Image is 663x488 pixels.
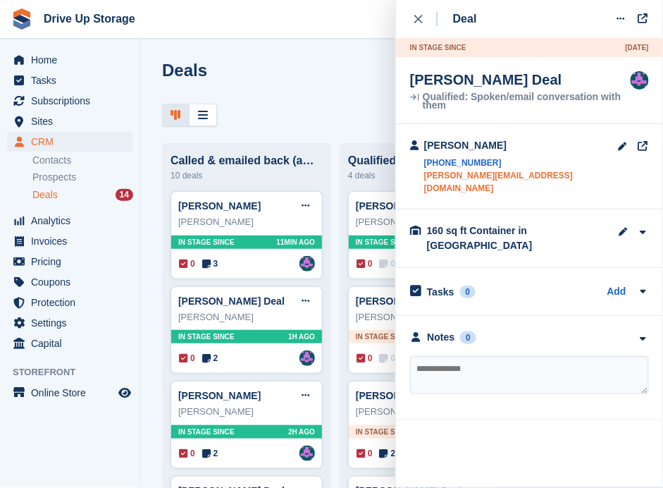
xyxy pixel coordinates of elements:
span: 0 [357,257,373,270]
span: In stage since [356,331,412,342]
a: Deals 14 [32,188,133,202]
span: Deals [32,188,58,202]
span: 2 [202,352,218,365]
span: Capital [31,334,116,353]
div: 10 deals [171,167,323,184]
a: menu [7,272,133,292]
span: Prospects [32,171,76,184]
a: menu [7,313,133,333]
div: Qualified: Spoken/email conversation with them [348,154,500,167]
a: menu [7,50,133,70]
img: Andy [299,256,315,272]
span: 2H AGO [288,427,315,437]
a: [PERSON_NAME] Deal [356,390,462,401]
span: [DATE] [626,42,649,53]
a: menu [7,252,133,272]
h1: Deals [162,61,207,80]
h2: Tasks [427,286,454,298]
span: In stage since [410,42,466,53]
span: Coupons [31,272,116,292]
span: In stage since [356,427,412,437]
span: Sites [31,111,116,131]
a: Drive Up Storage [38,7,141,30]
a: menu [7,111,133,131]
a: [PERSON_NAME] Deal [178,295,285,307]
span: 0 [179,257,195,270]
span: In stage since [178,427,235,437]
span: 1H AGO [288,331,315,342]
div: 160 sq ft Container in [GEOGRAPHIC_DATA] [427,224,568,253]
span: 3 [202,257,218,270]
div: [PERSON_NAME] [356,405,492,419]
div: Deal [453,11,477,28]
span: 0 [357,447,373,460]
span: 0 [179,447,195,460]
a: [PERSON_NAME] [178,200,261,212]
div: 0 [460,331,476,344]
a: Prospects [32,170,133,185]
a: [PERSON_NAME] [178,390,261,401]
span: Invoices [31,231,116,251]
span: 0 [179,352,195,365]
a: menu [7,132,133,152]
a: [PERSON_NAME][EMAIL_ADDRESS][DOMAIN_NAME] [424,169,618,195]
a: menu [7,293,133,312]
span: 0 [380,257,396,270]
div: 0 [460,286,476,298]
span: 2 [380,447,396,460]
span: Pricing [31,252,116,272]
a: Contacts [32,154,133,167]
div: [PERSON_NAME] [178,310,315,324]
a: menu [7,211,133,231]
a: Add [607,284,626,300]
a: [PERSON_NAME] Deal [356,295,462,307]
div: [PERSON_NAME] [356,310,492,324]
a: menu [7,334,133,353]
span: Tasks [31,71,116,90]
a: menu [7,91,133,111]
div: 14 [116,189,133,201]
span: Online Store [31,383,116,403]
span: Storefront [13,365,140,379]
span: CRM [31,132,116,152]
div: [PERSON_NAME] [178,405,315,419]
span: Analytics [31,211,116,231]
div: Qualified: Spoken/email conversation with them [410,92,631,109]
span: In stage since [178,331,235,342]
a: Preview store [116,384,133,401]
a: [PHONE_NUMBER] [424,157,618,169]
img: Andy [631,71,649,90]
img: stora-icon-8386f47178a22dfd0bd8f6a31ec36ba5ce8667c1dd55bd0f319d3a0aa187defe.svg [11,8,32,30]
span: 11MIN AGO [276,237,315,248]
span: 2 [202,447,218,460]
div: 4 deals [348,167,500,184]
div: Called & emailed back (awaiting response) [171,154,323,167]
a: [PERSON_NAME] Deal [356,200,462,212]
span: 0 [380,352,396,365]
div: Notes [428,330,455,345]
span: Home [31,50,116,70]
div: [PERSON_NAME] [178,215,315,229]
a: menu [7,71,133,90]
a: menu [7,383,133,403]
div: [PERSON_NAME] [424,138,618,153]
div: [PERSON_NAME] Deal [410,71,631,88]
span: Subscriptions [31,91,116,111]
span: In stage since [178,237,235,248]
img: Andy [299,446,315,461]
span: Settings [31,313,116,333]
span: 0 [357,352,373,365]
div: [PERSON_NAME] [356,215,492,229]
span: In stage since [356,237,412,248]
span: Protection [31,293,116,312]
a: menu [7,231,133,251]
img: Andy [299,350,315,366]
